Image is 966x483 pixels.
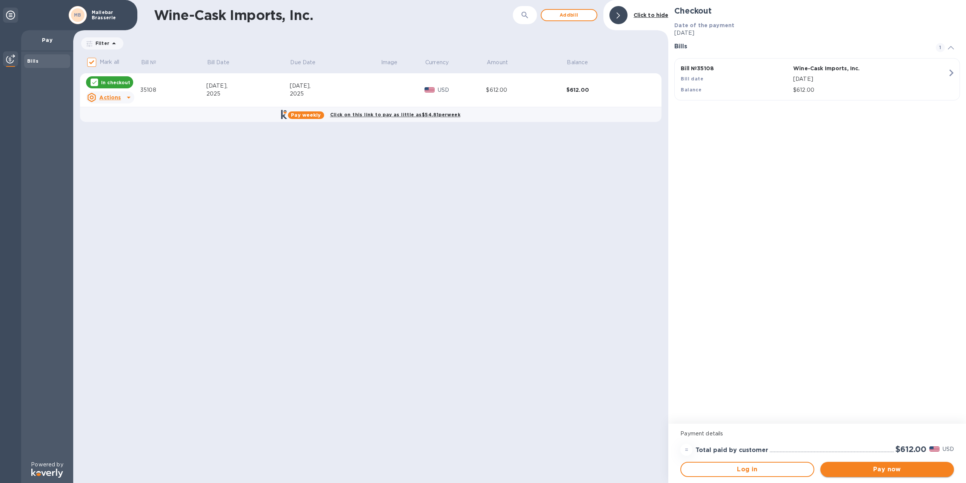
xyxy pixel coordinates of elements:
[541,9,597,21] button: Addbill
[290,90,380,98] div: 2025
[154,7,460,23] h1: Wine-Cask Imports, Inc.
[290,59,315,66] p: Due Date
[793,75,948,83] p: [DATE]
[820,462,954,477] button: Pay now
[438,86,486,94] p: USD
[207,59,239,66] span: Bill Date
[291,112,321,118] b: Pay weekly
[674,29,960,37] p: [DATE]
[674,43,927,50] h3: Bills
[567,59,598,66] span: Balance
[92,40,109,46] p: Filter
[695,447,768,454] h3: Total paid by customer
[681,65,790,72] p: Bill № 35108
[206,90,290,98] div: 2025
[680,430,954,438] p: Payment details
[74,12,82,18] b: MB
[290,59,325,66] span: Due Date
[566,86,647,94] div: $612.00
[31,469,63,478] img: Logo
[487,59,508,66] p: Amount
[290,82,380,90] div: [DATE],
[793,86,948,94] p: $612.00
[100,58,119,66] p: Mark all
[681,76,703,82] b: Bill date
[101,79,130,86] p: In checkout
[206,82,290,90] div: [DATE],
[793,65,903,72] p: Wine-Cask Imports, Inc.
[687,465,807,474] span: Log in
[141,59,157,66] p: Bill №
[674,58,960,100] button: Bill №35108Wine-Cask Imports, Inc.Bill date[DATE]Balance$612.00
[99,94,121,100] u: Actions
[486,86,566,94] div: $612.00
[634,12,669,18] b: Click to hide
[680,462,814,477] button: Log in
[548,11,591,20] span: Add bill
[680,444,692,456] div: =
[207,59,229,66] p: Bill Date
[943,445,954,453] p: USD
[92,10,129,20] p: Mallebar Brasserie
[674,6,960,15] h2: Checkout
[681,87,701,93] b: Balance
[330,112,460,117] b: Click on this link to pay as little as $54.81 per week
[381,59,398,66] p: Image
[826,465,948,474] span: Pay now
[31,461,63,469] p: Powered by
[27,58,38,64] b: Bills
[27,36,67,44] p: Pay
[140,86,206,94] div: 35108
[674,22,734,28] b: Date of the payment
[141,59,166,66] span: Bill №
[487,59,518,66] span: Amount
[936,43,945,52] span: 1
[895,444,926,454] h2: $612.00
[567,59,588,66] p: Balance
[425,59,449,66] p: Currency
[929,446,940,452] img: USD
[425,87,435,93] img: USD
